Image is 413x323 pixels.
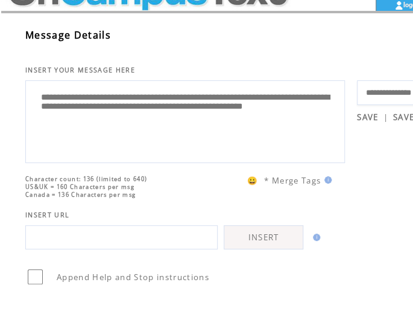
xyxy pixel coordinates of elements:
img: help.gif [321,176,332,184]
span: * Merge Tags [264,175,321,186]
img: help.gif [309,234,320,241]
span: INSERT URL [25,211,69,219]
span: Character count: 136 (limited to 640) [25,175,147,183]
span: INSERT YOUR MESSAGE HERE [25,66,135,74]
span: Canada = 136 Characters per msg [25,191,136,199]
a: SAVE [357,112,378,123]
span: 😀 [247,175,258,186]
span: Message Details [25,28,111,42]
img: account_icon.gif [394,1,403,10]
span: Append Help and Stop instructions [57,272,209,283]
a: INSERT [224,225,303,249]
span: US&UK = 160 Characters per msg [25,183,134,191]
span: | [383,112,388,123]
